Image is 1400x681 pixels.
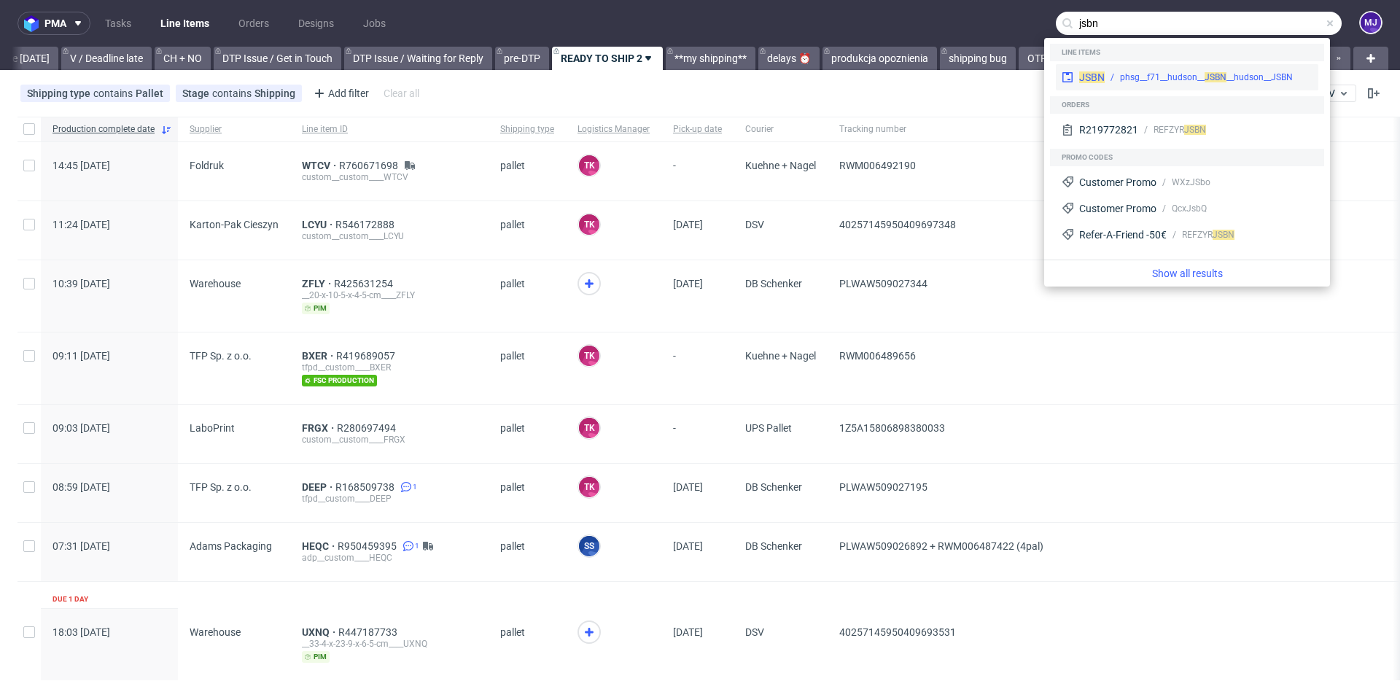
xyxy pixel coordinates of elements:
div: Customer Promo [1079,175,1156,190]
span: [DATE] [673,481,703,493]
a: R425631254 [334,278,396,289]
div: Line items [1050,44,1324,61]
span: 09:11 [DATE] [52,350,110,362]
div: phsg__f71__hudson__ [1120,71,1215,84]
figcaption: TK [579,418,599,438]
div: QcxJsbQ [1172,202,1207,215]
span: [DATE] [673,278,703,289]
span: - [673,350,722,386]
span: BXER [302,350,336,362]
span: Production complete date [52,123,155,136]
span: 11:24 [DATE] [52,219,110,230]
span: 40257145950409693531 [839,626,956,638]
span: pma [44,18,66,28]
a: 1 [397,481,417,493]
a: 1 [400,540,419,552]
a: R280697494 [337,422,399,434]
span: R950459395 [338,540,400,552]
span: 1 [415,540,419,552]
span: Shipping type [27,87,93,99]
div: Refer-A-Friend -50€ [1079,227,1167,242]
span: Line item ID [302,123,477,136]
div: tfpd__custom____BXER [302,362,477,373]
img: logo [24,15,44,32]
a: Jobs [354,12,394,35]
span: Adams Packaging [190,540,272,552]
div: __33-4-x-23-9-x-6-5-cm____UXNQ [302,638,477,650]
span: pallet [500,626,554,663]
span: 1 [413,481,417,493]
span: 40257145950409697348 [839,219,956,230]
span: FRGX [302,422,337,434]
a: WTCV [302,160,339,171]
a: produkcja opoznienia [822,47,937,70]
span: fsc production [302,375,377,386]
span: Warehouse [190,278,241,289]
div: custom__custom____WTCV [302,171,477,183]
div: Promo codes [1050,149,1324,166]
span: 08:59 [DATE] [52,481,110,493]
span: [DATE] [673,540,703,552]
span: TFP Sp. z o.o. [190,481,252,493]
span: DB Schenker [745,278,816,314]
div: Customer Promo [1079,201,1156,216]
a: R546172888 [335,219,397,230]
span: UXNQ [302,626,338,638]
span: JSBN [1184,125,1206,135]
a: R168509738 [335,481,397,493]
span: 09:03 [DATE] [52,422,110,434]
span: pallet [500,350,554,386]
div: WXzJSbo [1172,176,1210,189]
figcaption: TK [579,346,599,366]
span: JSBN [1213,230,1234,240]
span: JSBN [1079,71,1105,83]
span: pallet [500,160,554,183]
div: REFZYR [1182,228,1234,241]
span: Warehouse [190,626,241,638]
span: - [673,160,722,183]
a: shipping bug [940,47,1016,70]
a: V / Deadline late [61,47,152,70]
span: Pick-up date [673,123,722,136]
div: custom__custom____FRGX [302,434,477,445]
a: R760671698 [339,160,401,171]
span: DSV [745,219,816,242]
figcaption: SS [579,536,599,556]
div: Orders [1050,96,1324,114]
span: pim [302,303,330,314]
span: PLWAW509026892 + RWM006487422 (4pal) [839,540,1043,552]
span: BN [1215,72,1226,82]
a: ZFLY [302,278,334,289]
div: Pallet [136,87,163,99]
span: HEQC [302,540,338,552]
span: pallet [500,219,554,242]
a: R419689057 [336,350,398,362]
span: pallet [500,278,554,314]
span: Logistics Manager [577,123,650,136]
span: 07:31 [DATE] [52,540,110,552]
span: RWM006489656 [839,350,916,362]
span: Courier [745,123,816,136]
span: DSV [745,626,816,663]
div: Add filter [308,82,372,105]
span: 18:03 [DATE] [52,626,110,638]
a: Show all results [1050,266,1324,281]
a: Orders [230,12,278,35]
a: CH + NO [155,47,211,70]
span: DB Schenker [745,481,816,505]
div: adp__custom____HEQC [302,552,477,564]
div: __20-x-10-5-x-4-5-cm____ZFLY [302,289,477,301]
div: Clear all [381,83,422,104]
span: UPS Pallet [745,422,816,445]
div: R219772821 [1079,122,1138,137]
span: Supplier [190,123,279,136]
span: Karton-Pak Cieszyn [190,219,279,230]
figcaption: TK [579,155,599,176]
a: Tasks [96,12,140,35]
span: [DATE] [673,219,703,230]
div: __hudson__JSBN [1215,71,1293,84]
